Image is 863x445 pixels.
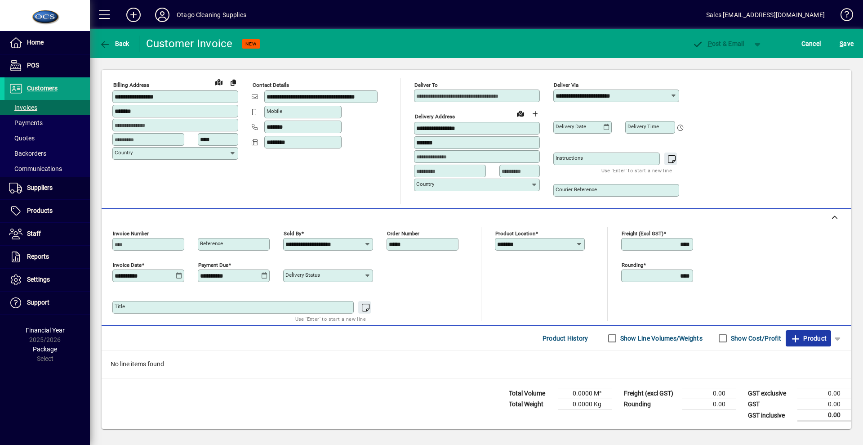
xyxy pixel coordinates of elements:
td: 0.00 [797,410,851,421]
a: Settings [4,269,90,291]
span: P [708,40,712,47]
span: S [840,40,843,47]
mat-label: Delivery date [556,123,586,130]
td: 0.00 [797,399,851,410]
button: Post & Email [688,36,749,52]
span: Product History [543,331,588,346]
button: Back [97,36,132,52]
td: GST inclusive [743,410,797,421]
a: View on map [212,75,226,89]
div: Otago Cleaning Supplies [177,8,246,22]
mat-label: Country [115,149,133,156]
a: Knowledge Base [834,2,852,31]
a: Suppliers [4,177,90,199]
td: Rounding [619,399,682,410]
span: Invoices [9,104,37,111]
td: Freight (excl GST) [619,388,682,399]
span: Reports [27,253,49,260]
div: No line items found [102,351,851,378]
td: 0.00 [797,388,851,399]
span: Settings [27,276,50,283]
div: Customer Invoice [146,36,233,51]
mat-label: Freight (excl GST) [622,230,663,237]
mat-label: Deliver To [414,82,438,88]
mat-label: Invoice date [113,262,142,268]
button: Add [119,7,148,23]
mat-label: Title [115,303,125,310]
span: Staff [27,230,41,237]
a: Payments [4,115,90,130]
mat-label: Courier Reference [556,186,597,193]
td: 0.0000 Kg [558,399,612,410]
span: Products [27,207,53,214]
span: Customers [27,85,58,92]
a: Support [4,292,90,314]
span: Payments [9,119,43,126]
td: GST [743,399,797,410]
button: Save [837,36,856,52]
mat-label: Country [416,181,434,187]
button: Cancel [799,36,823,52]
span: ost & Email [692,40,744,47]
span: Product [790,331,827,346]
td: 0.00 [682,399,736,410]
a: Invoices [4,100,90,115]
span: Suppliers [27,184,53,191]
a: Communications [4,161,90,176]
a: Reports [4,246,90,268]
mat-label: Deliver via [554,82,578,88]
span: Cancel [801,36,821,51]
span: Backorders [9,150,46,157]
mat-label: Product location [495,230,535,237]
span: Back [99,40,129,47]
td: 0.00 [682,388,736,399]
mat-hint: Use 'Enter' to start a new line [601,165,672,175]
mat-label: Delivery status [285,272,320,278]
mat-label: Instructions [556,155,583,161]
a: Quotes [4,130,90,146]
mat-label: Rounding [622,262,643,268]
a: POS [4,54,90,77]
app-page-header-button: Back [90,36,139,52]
td: GST exclusive [743,388,797,399]
span: Communications [9,165,62,172]
mat-label: Mobile [267,108,282,114]
mat-label: Payment due [198,262,228,268]
td: Total Volume [504,388,558,399]
td: Total Weight [504,399,558,410]
a: Products [4,200,90,222]
label: Show Line Volumes/Weights [618,334,703,343]
span: ave [840,36,854,51]
span: Home [27,39,44,46]
button: Choose address [528,107,542,121]
button: Profile [148,7,177,23]
mat-label: Invoice number [113,230,149,237]
mat-label: Reference [200,240,223,247]
span: POS [27,62,39,69]
td: 0.0000 M³ [558,388,612,399]
mat-label: Delivery time [627,123,659,130]
label: Show Cost/Profit [729,334,781,343]
span: Package [33,346,57,353]
button: Product History [539,330,592,346]
mat-hint: Use 'Enter' to start a new line [295,314,366,324]
a: Backorders [4,146,90,161]
div: Sales [EMAIL_ADDRESS][DOMAIN_NAME] [706,8,825,22]
button: Copy to Delivery address [226,75,240,90]
a: Home [4,31,90,54]
a: Staff [4,223,90,245]
mat-label: Sold by [284,230,301,237]
span: NEW [245,41,257,47]
span: Financial Year [26,327,65,334]
button: Product [786,330,831,346]
a: View on map [513,106,528,121]
span: Quotes [9,135,35,142]
mat-label: Order number [387,230,419,237]
span: Support [27,299,49,306]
